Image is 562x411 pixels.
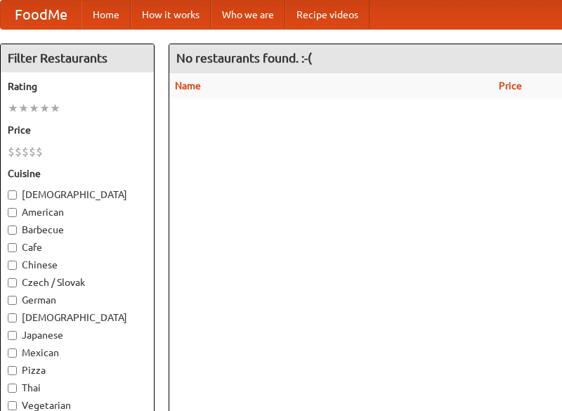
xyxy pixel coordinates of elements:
input: Thai [8,384,17,393]
label: Pizza [8,363,147,377]
input: American [8,208,17,217]
input: Czech / Slovak [8,278,17,287]
label: German [8,293,147,307]
label: American [8,205,147,219]
li: $ [29,144,36,159]
input: Pizza [8,366,17,375]
input: Barbecue [8,226,17,235]
h4: Filter Restaurants [1,44,154,72]
label: [DEMOGRAPHIC_DATA] [8,188,147,202]
input: [DEMOGRAPHIC_DATA] [8,190,17,200]
li: ★ [50,100,60,116]
h5: Rating [8,79,147,93]
li: $ [8,144,15,159]
a: How it works [131,1,211,29]
li: ★ [8,100,18,116]
li: $ [15,144,22,159]
label: Barbecue [8,223,147,237]
input: Chinese [8,261,17,270]
h5: Price [8,123,147,137]
label: Chinese [8,258,147,272]
label: [DEMOGRAPHIC_DATA] [8,311,147,325]
a: Recipe videos [285,1,370,29]
input: Mexican [8,348,17,358]
a: Name [175,80,201,91]
a: Price [499,80,522,91]
li: ★ [39,100,50,116]
a: Home [81,1,131,29]
label: Czech / Slovak [8,275,147,289]
li: ★ [29,100,39,116]
input: Vegetarian [8,401,17,410]
a: Who we are [211,1,285,29]
input: Japanese [8,331,17,340]
label: Cafe [8,240,147,254]
input: German [8,296,17,305]
li: ★ [18,100,29,116]
li: $ [36,144,43,159]
input: Cafe [8,243,17,252]
a: FoodMe [1,1,81,29]
h5: Cuisine [8,167,147,181]
label: Japanese [8,328,147,342]
label: Thai [8,381,147,395]
li: $ [22,144,29,159]
label: Mexican [8,346,147,360]
ng-pluralize: No restaurants found. :-( [176,51,312,65]
input: [DEMOGRAPHIC_DATA] [8,313,17,322]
